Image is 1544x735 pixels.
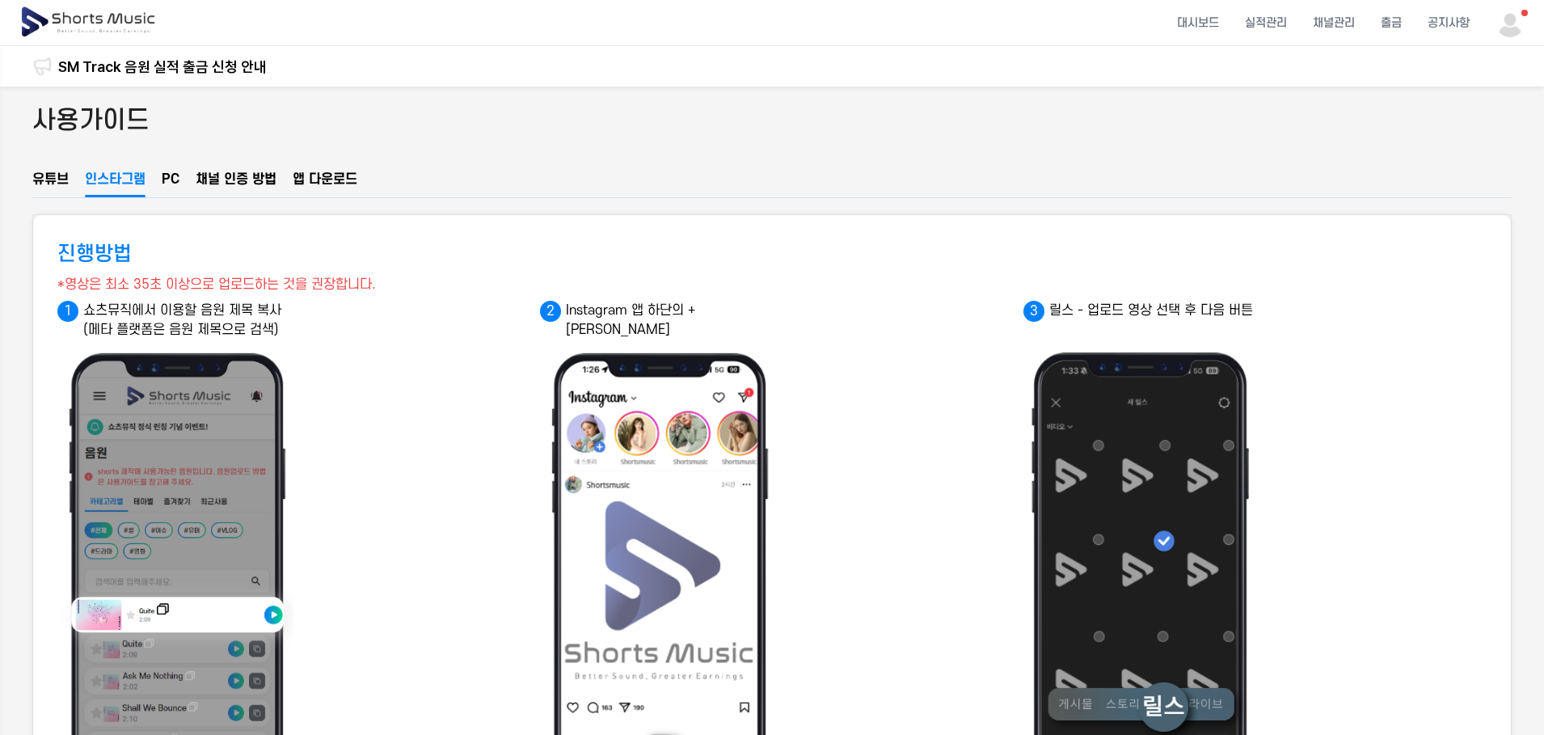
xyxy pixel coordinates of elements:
[293,170,357,197] button: 앱 다운로드
[32,170,69,197] button: 유튜브
[57,239,132,268] h3: 진행방법
[162,170,179,197] button: PC
[196,170,276,197] button: 채널 인증 방법
[32,57,52,76] img: 알림 아이콘
[32,103,150,139] h2: 사용가이드
[1023,301,1266,320] p: 릴스 - 업로드 영상 선택 후 다음 버튼
[57,301,300,340] p: 쇼츠뮤직에서 이용할 음원 제목 복사 (메타 플랫폼은 음원 제목으로 검색)
[540,301,783,340] p: Instagram 앱 하단의 + [PERSON_NAME]
[1368,2,1415,44] a: 출금
[1415,2,1483,44] a: 공지사항
[57,275,376,294] div: *영상은 최소 35초 이상으로 업로드하는 것을 권장합니다.
[1232,2,1300,44] a: 실적관리
[1164,2,1232,44] a: 대시보드
[1300,2,1368,44] a: 채널관리
[85,170,146,197] button: 인스타그램
[1495,8,1525,37] img: 사용자 이미지
[58,56,267,78] a: SM Track 음원 실적 출금 신청 안내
